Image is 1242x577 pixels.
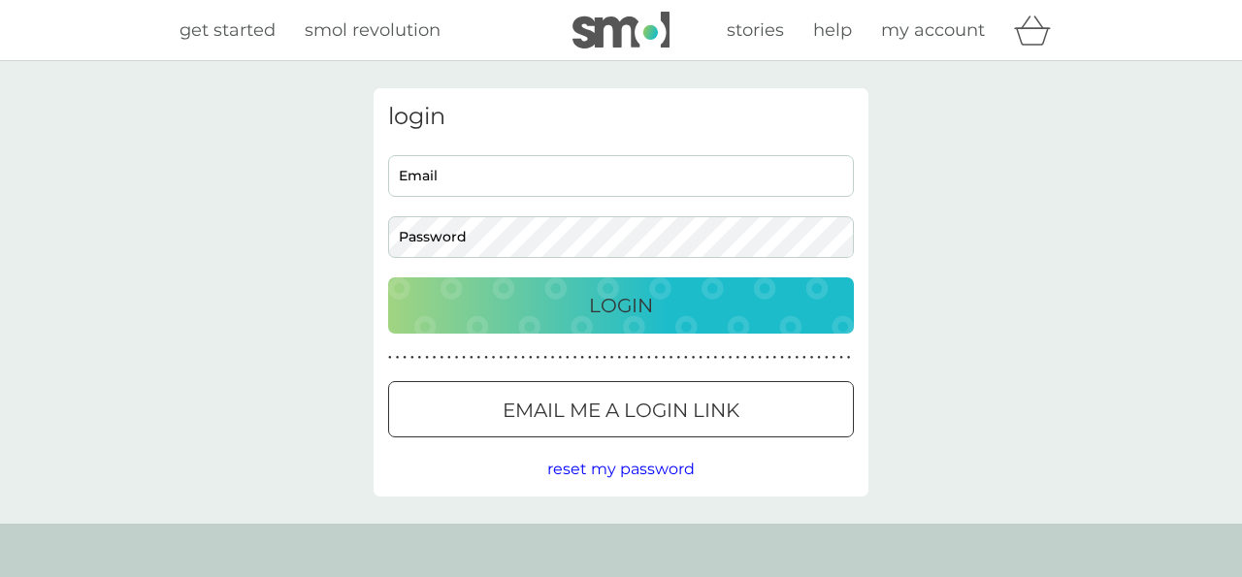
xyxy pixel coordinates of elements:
p: ● [492,353,496,363]
p: ● [773,353,777,363]
p: ● [758,353,762,363]
button: Login [388,277,854,334]
p: ● [537,353,540,363]
p: ● [780,353,784,363]
p: ● [729,353,733,363]
p: ● [788,353,792,363]
p: ● [566,353,570,363]
p: ● [403,353,407,363]
p: ● [833,353,836,363]
button: reset my password [547,457,695,482]
p: ● [676,353,680,363]
p: ● [477,353,481,363]
p: ● [706,353,710,363]
p: ● [425,353,429,363]
p: ● [655,353,659,363]
span: help [813,19,852,41]
p: ● [684,353,688,363]
p: ● [625,353,629,363]
p: ● [388,353,392,363]
h3: login [388,103,854,131]
p: ● [551,353,555,363]
p: ● [639,353,643,363]
p: ● [839,353,843,363]
p: ● [699,353,703,363]
p: ● [817,353,821,363]
p: ● [588,353,592,363]
a: get started [180,16,276,45]
p: Email me a login link [503,395,739,426]
p: ● [633,353,637,363]
p: ● [751,353,755,363]
p: ● [521,353,525,363]
p: ● [484,353,488,363]
p: ● [735,353,739,363]
span: smol revolution [305,19,441,41]
a: my account [881,16,985,45]
p: ● [462,353,466,363]
p: ● [558,353,562,363]
p: ● [410,353,414,363]
p: ● [543,353,547,363]
span: get started [180,19,276,41]
p: ● [647,353,651,363]
p: ● [514,353,518,363]
p: ● [662,353,666,363]
p: ● [825,353,829,363]
span: reset my password [547,460,695,478]
p: ● [499,353,503,363]
p: ● [596,353,600,363]
p: ● [440,353,443,363]
a: smol revolution [305,16,441,45]
p: ● [580,353,584,363]
p: ● [447,353,451,363]
p: ● [721,353,725,363]
span: my account [881,19,985,41]
p: ● [470,353,474,363]
p: ● [795,353,799,363]
p: ● [603,353,606,363]
p: ● [692,353,696,363]
p: ● [433,353,437,363]
p: ● [617,353,621,363]
p: ● [610,353,614,363]
p: ● [847,353,851,363]
button: Email me a login link [388,381,854,437]
p: ● [418,353,422,363]
img: smol [572,12,670,48]
p: ● [396,353,400,363]
p: ● [766,353,769,363]
div: basket [1014,11,1062,49]
p: ● [743,353,747,363]
span: stories [727,19,784,41]
p: ● [810,353,814,363]
a: stories [727,16,784,45]
p: ● [802,353,806,363]
a: help [813,16,852,45]
p: ● [714,353,718,363]
p: ● [670,353,673,363]
p: ● [529,353,533,363]
p: ● [573,353,577,363]
p: ● [507,353,510,363]
p: ● [455,353,459,363]
p: Login [589,290,653,321]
